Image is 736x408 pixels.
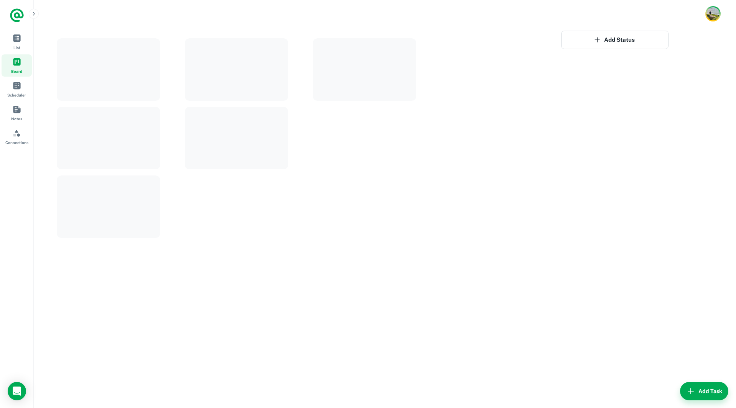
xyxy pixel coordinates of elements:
[2,126,32,148] a: Connections
[706,7,720,20] img: Karl Chaffey
[705,6,721,21] button: Account button
[2,78,32,100] a: Scheduler
[7,92,26,98] span: Scheduler
[13,44,20,51] span: List
[2,102,32,124] a: Notes
[561,31,669,49] button: Add Status
[5,139,28,146] span: Connections
[8,382,26,400] div: Load Chat
[11,116,22,122] span: Notes
[680,382,728,400] button: Add Task
[2,54,32,77] a: Board
[9,8,25,23] a: Logo
[11,68,22,74] span: Board
[2,31,32,53] a: List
